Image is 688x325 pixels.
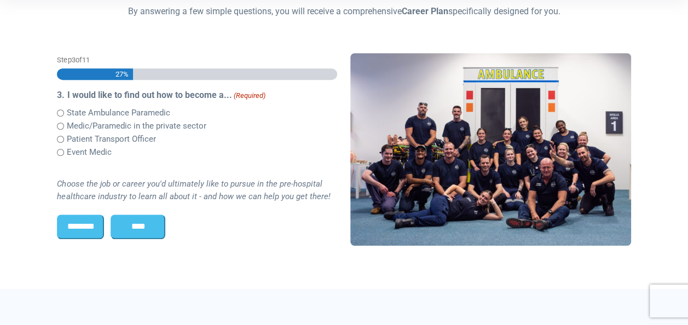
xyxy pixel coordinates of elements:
[57,179,330,201] i: Choose the job or career you'd ultimately like to pursue in the pre-hospital healthcare industry ...
[71,56,75,64] span: 3
[233,90,265,101] span: (Required)
[66,133,155,146] label: Patient Transport Officer
[57,55,337,65] p: Step of
[401,6,448,16] strong: Career Plan
[114,68,129,80] span: 27%
[57,5,631,18] p: By answering a few simple questions, you will receive a comprehensive specifically designed for you.
[66,120,206,132] label: Medic/Paramedic in the private sector
[82,56,89,64] span: 11
[66,146,111,159] label: Event Medic
[57,89,337,102] legend: 3. I would like to find out how to become a...
[66,107,170,119] label: State Ambulance Paramedic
